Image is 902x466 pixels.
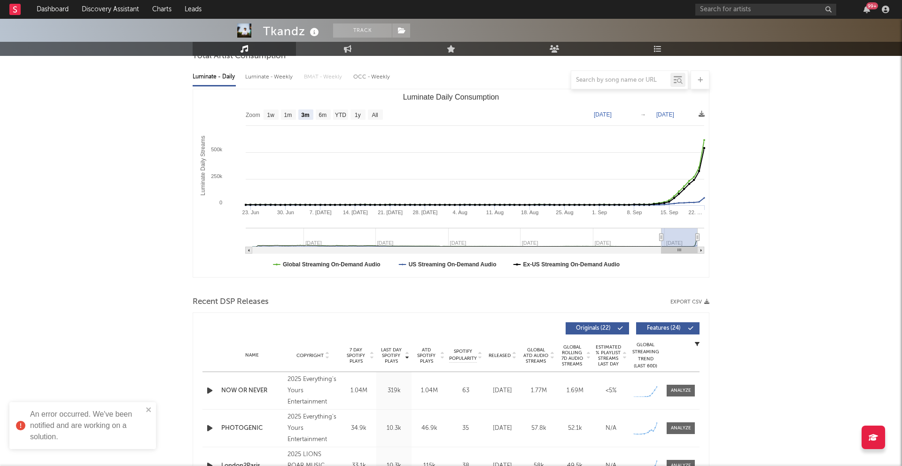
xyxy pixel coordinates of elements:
[559,344,585,367] span: Global Rolling 7D Audio Streams
[221,352,283,359] div: Name
[670,299,709,305] button: Export CSV
[193,296,269,308] span: Recent DSP Releases
[193,51,286,62] span: Total Artist Consumption
[594,111,612,118] text: [DATE]
[595,344,621,367] span: Estimated % Playlist Streams Last Day
[146,406,152,415] button: close
[372,112,378,118] text: All
[572,326,615,331] span: Originals ( 22 )
[592,210,607,215] text: 1. Sep
[353,69,391,85] div: OCC - Weekly
[523,386,554,396] div: 1.77M
[489,353,511,358] span: Released
[30,409,143,443] div: An error occurred. We've been notified and are working on a solution.
[409,261,497,268] text: US Streaming On-Demand Audio
[487,386,518,396] div: [DATE]
[267,112,275,118] text: 1w
[319,112,327,118] text: 6m
[263,23,321,39] div: Tkandz
[343,424,374,433] div: 34.9k
[284,112,292,118] text: 1m
[661,210,678,215] text: 15. Sep
[246,112,260,118] text: Zoom
[193,69,236,85] div: Luminate - Daily
[566,322,629,334] button: Originals(22)
[640,111,646,118] text: →
[487,424,518,433] div: [DATE]
[193,89,709,277] svg: Luminate Daily Consumption
[414,424,444,433] div: 46.9k
[642,326,685,331] span: Features ( 24 )
[403,93,499,101] text: Luminate Daily Consumption
[283,261,381,268] text: Global Streaming On-Demand Audio
[245,69,295,85] div: Luminate - Weekly
[211,173,222,179] text: 250k
[556,210,573,215] text: 25. Aug
[414,347,439,364] span: ATD Spotify Plays
[695,4,836,16] input: Search for artists
[211,147,222,152] text: 500k
[595,424,627,433] div: N/A
[449,348,477,362] span: Spotify Popularity
[335,112,346,118] text: YTD
[559,386,591,396] div: 1.69M
[486,210,504,215] text: 11. Aug
[523,347,549,364] span: Global ATD Audio Streams
[277,210,294,215] text: 30. Jun
[219,200,222,205] text: 0
[689,210,702,215] text: 22. …
[521,210,538,215] text: 18. Aug
[242,210,259,215] text: 23. Jun
[866,2,878,9] div: 99 +
[523,261,620,268] text: Ex-US Streaming On-Demand Audio
[379,347,404,364] span: Last Day Spotify Plays
[571,77,670,84] input: Search by song name or URL
[449,424,482,433] div: 35
[449,386,482,396] div: 63
[343,386,374,396] div: 1.04M
[636,322,700,334] button: Features(24)
[343,210,368,215] text: 14. [DATE]
[863,6,870,13] button: 99+
[301,112,309,118] text: 3m
[343,347,368,364] span: 7 Day Spotify Plays
[221,386,283,396] a: NOW OR NEVER
[453,210,467,215] text: 4. Aug
[379,424,409,433] div: 10.3k
[412,210,437,215] text: 28. [DATE]
[288,374,339,408] div: 2025 Everything's Yours Entertainment
[355,112,361,118] text: 1y
[200,136,206,195] text: Luminate Daily Streams
[631,342,660,370] div: Global Streaming Trend (Last 60D)
[656,111,674,118] text: [DATE]
[379,386,409,396] div: 319k
[627,210,642,215] text: 8. Sep
[414,386,444,396] div: 1.04M
[333,23,392,38] button: Track
[221,424,283,433] a: PHOTOGENIC
[288,412,339,445] div: 2025 Everything's Yours Entertainment
[310,210,332,215] text: 7. [DATE]
[559,424,591,433] div: 52.1k
[296,353,324,358] span: Copyright
[595,386,627,396] div: <5%
[378,210,403,215] text: 21. [DATE]
[523,424,554,433] div: 57.8k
